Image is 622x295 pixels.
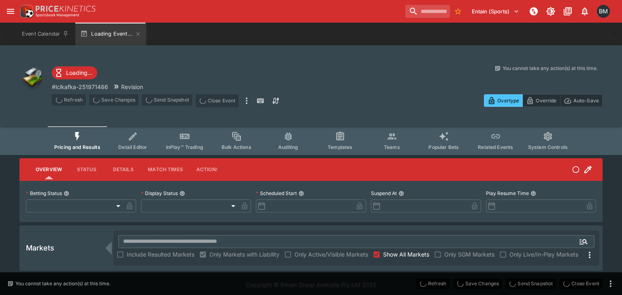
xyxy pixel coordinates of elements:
span: Related Events [478,144,513,150]
p: Betting Status [26,190,62,197]
img: other.png [19,65,45,91]
button: open drawer [3,4,18,19]
button: more [606,279,616,289]
p: Revision [121,83,143,91]
button: Actions [190,160,226,179]
span: Auditing [278,144,298,150]
p: Copy To Clipboard [52,83,108,91]
button: No Bookmarks [452,5,464,18]
p: You cannot take any action(s) at this time. [15,280,111,287]
button: Event Calendar [17,23,74,45]
img: PriceKinetics Logo [18,3,34,19]
span: Pricing and Results [54,144,100,150]
button: Status [68,160,105,179]
button: Betting Status [64,191,69,196]
p: Loading... [66,68,92,77]
span: Only Active/Visible Markets [294,250,368,259]
div: Byron Monk [597,5,610,18]
button: Overtype [484,94,523,107]
img: Sportsbook Management [36,13,79,17]
button: Notifications [577,4,592,19]
span: Only Live/In-Play Markets [509,250,578,259]
span: System Controls [528,144,568,150]
span: Bulk Actions [222,144,251,150]
span: Templates [328,144,352,150]
p: Overtype [497,96,519,105]
button: Select Tenant [467,5,524,18]
h5: Markets [26,243,54,253]
p: Override [536,96,556,105]
button: Scheduled Start [298,191,304,196]
button: Toggle light/dark mode [543,4,558,19]
span: InPlay™ Trading [166,144,203,150]
span: Include Resulted Markets [127,250,194,259]
p: Scheduled Start [256,190,297,197]
button: Display Status [179,191,185,196]
input: search [405,5,450,18]
button: Override [522,94,560,107]
p: Display Status [141,190,178,197]
button: Overview [29,160,68,179]
button: Details [105,160,141,179]
button: Auto-Save [560,94,603,107]
img: PriceKinetics [36,6,96,12]
button: NOT Connected to PK [526,4,541,19]
span: Detail Editor [118,144,147,150]
span: Popular Bets [428,144,459,150]
span: Show All Markets [383,250,429,259]
div: Event type filters [48,126,574,155]
p: Play Resume Time [486,190,529,197]
span: Only Markets with Liability [209,250,279,259]
button: Loading Event... [75,23,146,45]
button: Open [576,234,591,249]
p: Suspend At [371,190,397,197]
span: Only SGM Markets [444,250,494,259]
button: Suspend At [398,191,404,196]
button: Byron Monk [594,2,612,20]
div: Start From [484,94,603,107]
span: Teams [384,144,400,150]
button: more [242,94,251,107]
svg: More [585,250,594,260]
p: You cannot take any action(s) at this time. [503,65,598,72]
button: Match Times [141,160,190,179]
button: Play Resume Time [530,191,536,196]
button: Documentation [560,4,575,19]
p: Auto-Save [573,96,599,105]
